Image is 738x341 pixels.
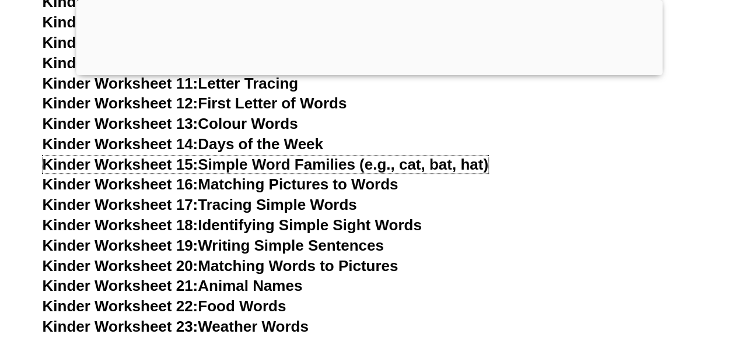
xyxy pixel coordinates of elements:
a: Kinder Worksheet 12:First Letter of Words [43,94,347,112]
a: Kinder Worksheet 8:Identifying Vowel Sounds [43,13,373,31]
span: Kinder Worksheet 18: [43,216,198,234]
span: Kinder Worksheet 9: [43,34,190,51]
span: Kinder Worksheet 22: [43,297,198,315]
span: Kinder Worksheet 10: [43,54,198,72]
a: Kinder Worksheet 23:Weather Words [43,318,309,335]
a: Kinder Worksheet 16:Matching Pictures to Words [43,175,398,193]
a: Kinder Worksheet 11:Letter Tracing [43,75,299,92]
a: Kinder Worksheet 18:Identifying Simple Sight Words [43,216,422,234]
a: Kinder Worksheet 10:Short and Long Vowel Sounds [43,54,417,72]
span: Kinder Worksheet 16: [43,175,198,193]
a: Kinder Worksheet 9:Simple CVC (Consonant-Vowel-Consonant) Words [43,34,552,51]
span: Kinder Worksheet 14: [43,135,198,153]
a: Kinder Worksheet 20:Matching Words to Pictures [43,257,398,275]
span: Kinder Worksheet 13: [43,115,198,132]
a: Kinder Worksheet 14:Days of the Week [43,135,323,153]
a: Kinder Worksheet 19:Writing Simple Sentences [43,237,384,254]
span: Kinder Worksheet 21: [43,277,198,294]
a: Kinder Worksheet 21:Animal Names [43,277,303,294]
a: Kinder Worksheet 15:Simple Word Families (e.g., cat, bat, hat) [43,156,488,173]
a: Kinder Worksheet 17:Tracing Simple Words [43,196,357,213]
span: Kinder Worksheet 12: [43,94,198,112]
a: Kinder Worksheet 13:Colour Words [43,115,298,132]
span: Kinder Worksheet 23: [43,318,198,335]
a: Kinder Worksheet 22:Food Words [43,297,286,315]
span: Kinder Worksheet 17: [43,196,198,213]
span: Kinder Worksheet 20: [43,257,198,275]
iframe: Chat Widget [544,209,738,341]
span: Kinder Worksheet 11: [43,75,198,92]
span: Kinder Worksheet 15: [43,156,198,173]
span: Kinder Worksheet 8: [43,13,190,31]
span: Kinder Worksheet 19: [43,237,198,254]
